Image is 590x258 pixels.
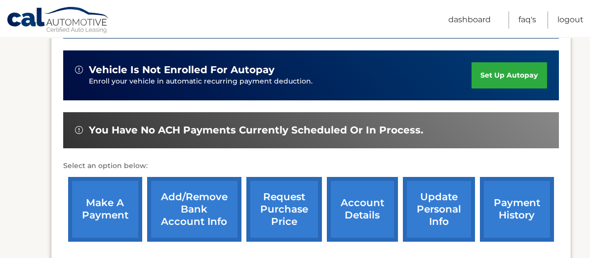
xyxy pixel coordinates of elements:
[89,124,423,136] span: You have no ACH payments currently scheduled or in process.
[89,76,472,87] p: Enroll your vehicle in automatic recurring payment deduction.
[403,177,475,242] a: update personal info
[89,64,275,76] span: vehicle is not enrolled for autopay
[557,11,584,29] a: Logout
[480,177,554,242] a: payment history
[63,160,559,172] p: Select an option below:
[472,62,547,88] a: set up autopay
[327,177,398,242] a: account details
[68,177,142,242] a: make a payment
[448,11,491,29] a: Dashboard
[147,177,241,242] a: Add/Remove bank account info
[75,66,83,74] img: alert-white.svg
[75,126,83,134] img: alert-white.svg
[518,11,536,29] a: FAQ's
[246,177,322,242] a: request purchase price
[6,6,110,35] a: Cal Automotive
